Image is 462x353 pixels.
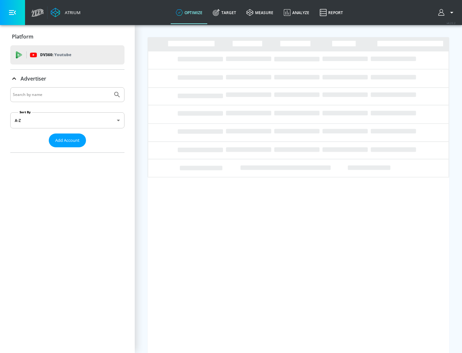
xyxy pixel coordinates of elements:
a: Target [208,1,241,24]
p: Platform [12,33,33,40]
a: Atrium [51,8,81,17]
label: Sort By [18,110,32,114]
div: Atrium [62,10,81,15]
a: measure [241,1,278,24]
p: Advertiser [21,75,46,82]
div: A-Z [10,112,124,128]
input: Search by name [13,90,110,99]
div: Advertiser [10,70,124,88]
div: Platform [10,28,124,46]
span: Add Account [55,137,80,144]
a: Analyze [278,1,314,24]
nav: list of Advertiser [10,147,124,152]
a: Report [314,1,348,24]
p: Youtube [54,51,71,58]
button: Add Account [49,133,86,147]
p: DV360: [40,51,71,58]
a: optimize [171,1,208,24]
div: DV360: Youtube [10,45,124,65]
span: v 4.22.2 [447,21,456,25]
div: Advertiser [10,87,124,152]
